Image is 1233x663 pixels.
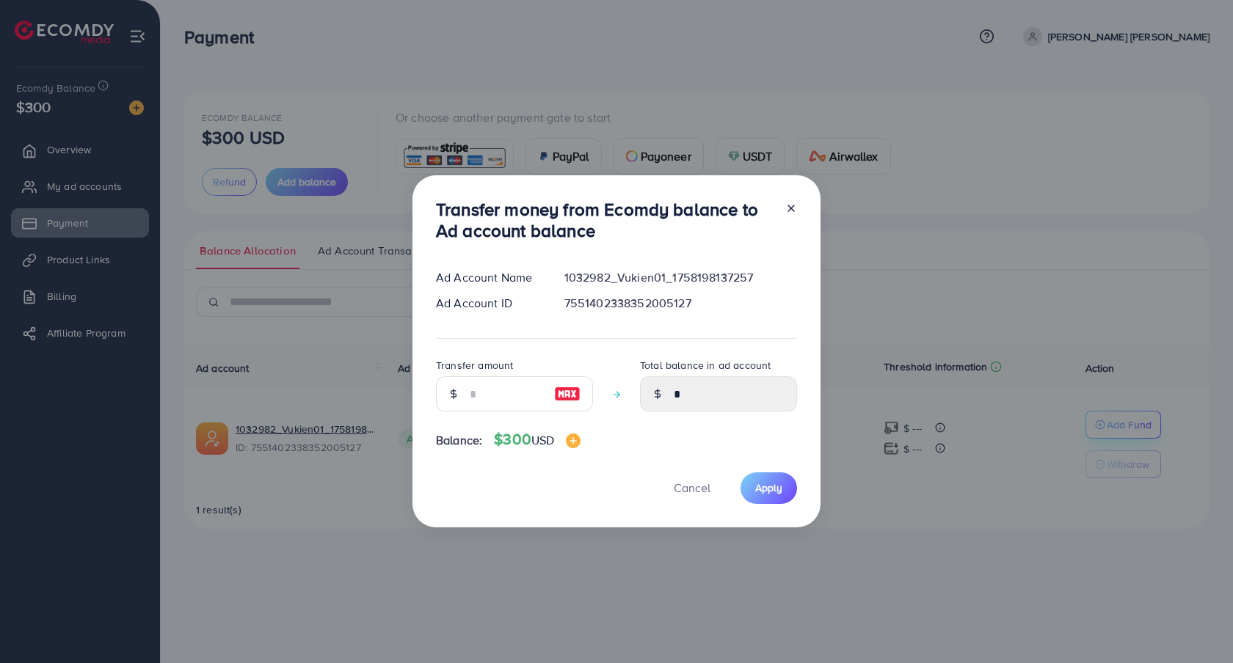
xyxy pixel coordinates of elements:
button: Apply [741,472,797,504]
div: Ad Account ID [424,295,553,312]
label: Total balance in ad account [640,358,771,373]
img: image [566,433,581,448]
div: Ad Account Name [424,269,553,286]
label: Transfer amount [436,358,513,373]
div: 7551402338352005127 [553,295,809,312]
span: Cancel [674,480,710,496]
span: Apply [755,480,782,495]
span: Balance: [436,432,482,449]
h3: Transfer money from Ecomdy balance to Ad account balance [436,199,774,241]
iframe: Chat [1171,597,1222,652]
span: USD [531,432,554,448]
h4: $300 [494,431,581,449]
button: Cancel [655,472,729,504]
img: image [554,385,581,403]
div: 1032982_Vukien01_1758198137257 [553,269,809,286]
